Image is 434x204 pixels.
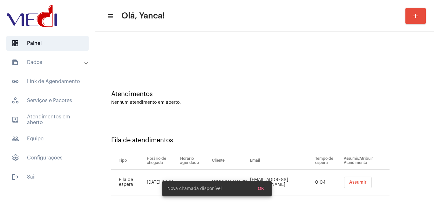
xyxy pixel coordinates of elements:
img: d3a1b5fa-500b-b90f-5a1c-719c20e9830b.png [5,3,58,29]
span: Configurações [6,150,89,165]
span: Nova chamada disponível [167,186,222,192]
span: Sair [6,169,89,185]
span: sidenav icon [11,154,19,162]
th: Cliente [210,152,248,170]
mat-expansion-panel-header: sidenav iconDados [4,55,95,70]
mat-icon: sidenav icon [107,12,113,20]
mat-icon: sidenav icon [11,173,19,181]
div: Fila de atendimentos [111,137,418,144]
span: Olá, Yanca! [121,11,165,21]
span: Painel [6,36,89,51]
span: sidenav icon [11,39,19,47]
td: [EMAIL_ADDRESS][DOMAIN_NAME] [248,170,314,195]
span: sidenav icon [11,97,19,104]
mat-chip-list: selection [344,177,390,188]
td: [PERSON_NAME] [210,170,248,195]
mat-icon: sidenav icon [11,78,19,85]
th: Tipo [111,152,145,170]
span: OK [258,186,264,191]
td: [DATE] 08:22 [145,170,178,195]
td: - [179,170,210,195]
mat-icon: sidenav icon [11,135,19,143]
span: Serviços e Pacotes [6,93,89,108]
th: Tempo de espera [314,152,342,170]
span: Atendimentos em aberto [6,112,89,127]
th: Assumir/Atribuir Atendimento [342,152,390,170]
th: Horário agendado [179,152,210,170]
button: OK [253,183,269,194]
mat-icon: add [412,12,419,20]
button: Assumir [344,177,372,188]
mat-icon: sidenav icon [11,116,19,123]
div: Atendimentos [111,91,418,98]
span: Link de Agendamento [6,74,89,89]
div: Nenhum atendimento em aberto. [111,100,418,105]
td: 0:04 [314,170,342,195]
mat-icon: sidenav icon [11,59,19,66]
th: Horário de chegada [145,152,178,170]
span: Assumir [349,180,367,185]
mat-panel-title: Dados [11,59,85,66]
span: Equipe [6,131,89,146]
td: Fila de espera [111,170,145,195]
th: Email [248,152,314,170]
